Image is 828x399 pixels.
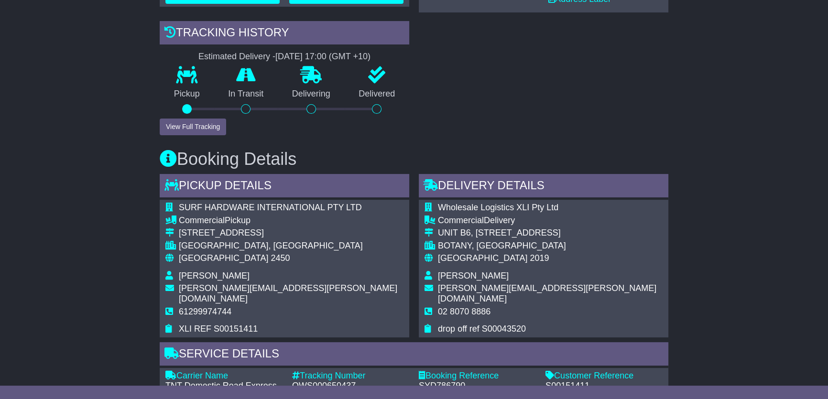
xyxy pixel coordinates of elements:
[179,324,258,334] span: XLI REF S00151411
[179,283,397,303] span: [PERSON_NAME][EMAIL_ADDRESS][PERSON_NAME][DOMAIN_NAME]
[271,253,290,263] span: 2450
[160,21,409,47] div: Tracking history
[179,216,403,226] div: Pickup
[160,89,214,99] p: Pickup
[179,271,250,280] span: [PERSON_NAME]
[438,324,526,334] span: drop off ref S00043520
[545,371,663,381] div: Customer Reference
[419,371,536,381] div: Booking Reference
[419,381,536,391] div: SYD786790
[179,253,268,263] span: [GEOGRAPHIC_DATA]
[438,253,527,263] span: [GEOGRAPHIC_DATA]
[179,203,362,212] span: SURF HARDWARE INTERNATIONAL PTY LTD
[438,241,663,251] div: BOTANY, [GEOGRAPHIC_DATA]
[438,228,663,238] div: UNIT B6, [STREET_ADDRESS]
[345,89,410,99] p: Delivered
[438,271,509,280] span: [PERSON_NAME]
[179,216,225,225] span: Commercial
[160,52,409,62] div: Estimated Delivery -
[292,371,409,381] div: Tracking Number
[438,216,484,225] span: Commercial
[545,381,663,391] div: S00151411
[419,174,668,200] div: Delivery Details
[438,307,490,316] span: 02 8070 8886
[160,342,668,368] div: Service Details
[179,307,231,316] span: 61299974744
[179,228,403,238] div: [STREET_ADDRESS]
[179,241,403,251] div: [GEOGRAPHIC_DATA], [GEOGRAPHIC_DATA]
[165,381,283,391] div: TNT Domestic Road Express
[275,52,370,62] div: [DATE] 17:00 (GMT +10)
[438,216,663,226] div: Delivery
[438,283,656,303] span: [PERSON_NAME][EMAIL_ADDRESS][PERSON_NAME][DOMAIN_NAME]
[278,89,345,99] p: Delivering
[292,381,409,391] div: OWS000650437
[160,119,226,135] button: View Full Tracking
[214,89,278,99] p: In Transit
[160,174,409,200] div: Pickup Details
[530,253,549,263] span: 2019
[160,150,668,169] h3: Booking Details
[438,203,558,212] span: Wholesale Logistics XLI Pty Ltd
[165,371,283,381] div: Carrier Name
